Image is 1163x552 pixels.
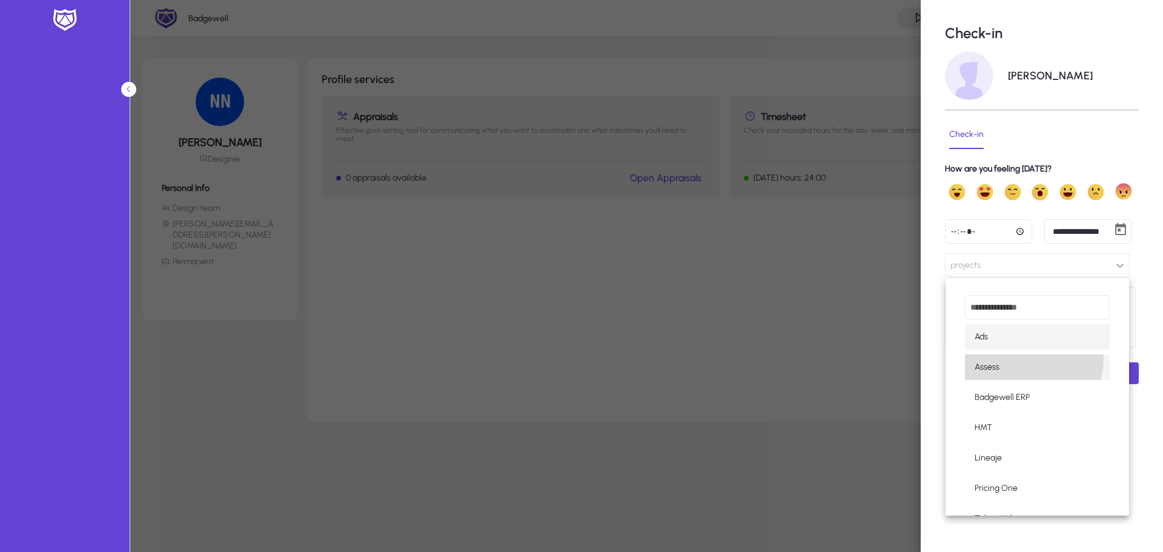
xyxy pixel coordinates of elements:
[975,390,1030,405] span: Badgewell ERP
[965,354,1110,380] mat-option: Assess
[975,330,988,344] span: Ads
[965,385,1110,410] mat-option: Badgewell ERP
[965,506,1110,531] mat-option: Talent Hub
[965,476,1110,501] mat-option: Pricing One
[965,295,1110,319] input: dropdown search
[975,511,1015,526] span: Talent Hub
[975,451,1002,465] span: Lineaje
[975,421,992,435] span: HMT
[965,445,1110,471] mat-option: Lineaje
[975,481,1018,496] span: Pricing One
[965,324,1110,350] mat-option: Ads
[965,415,1110,441] mat-option: HMT
[975,360,999,374] span: Assess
